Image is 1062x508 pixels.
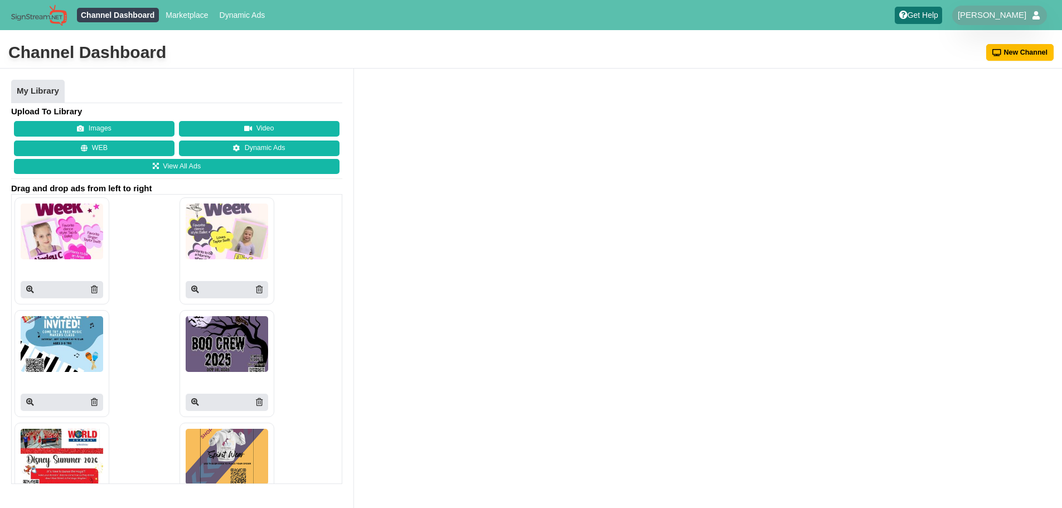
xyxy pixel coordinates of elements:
a: Get Help [895,7,942,24]
button: Images [14,121,174,137]
a: View All Ads [14,159,340,175]
img: P250x250 image processing20250909 996236 3eahj5 [21,316,103,372]
button: Video [179,121,340,137]
div: Channel Dashboard [8,41,166,64]
a: Dynamic Ads [215,8,269,22]
a: Dynamic Ads [179,141,340,156]
span: Drag and drop ads from left to right [11,183,342,194]
img: P250x250 image processing20250902 996236 czgb8m [21,429,103,485]
img: P250x250 image processing20250909 996236 38hidk [186,204,268,259]
img: P250x250 image processing20250902 996236 1fma4o9 [186,429,268,485]
a: Channel Dashboard [77,8,159,22]
span: [PERSON_NAME] [958,9,1026,21]
img: Sign Stream.NET [11,4,67,26]
h4: Upload To Library [11,106,342,117]
a: My Library [11,80,65,103]
button: WEB [14,141,174,156]
img: P250x250 image processing20250903 996236 1nkfj06 [186,316,268,372]
a: Marketplace [162,8,212,22]
button: New Channel [986,44,1054,61]
img: P250x250 image processing20250909 996236 1rjvhja [21,204,103,259]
